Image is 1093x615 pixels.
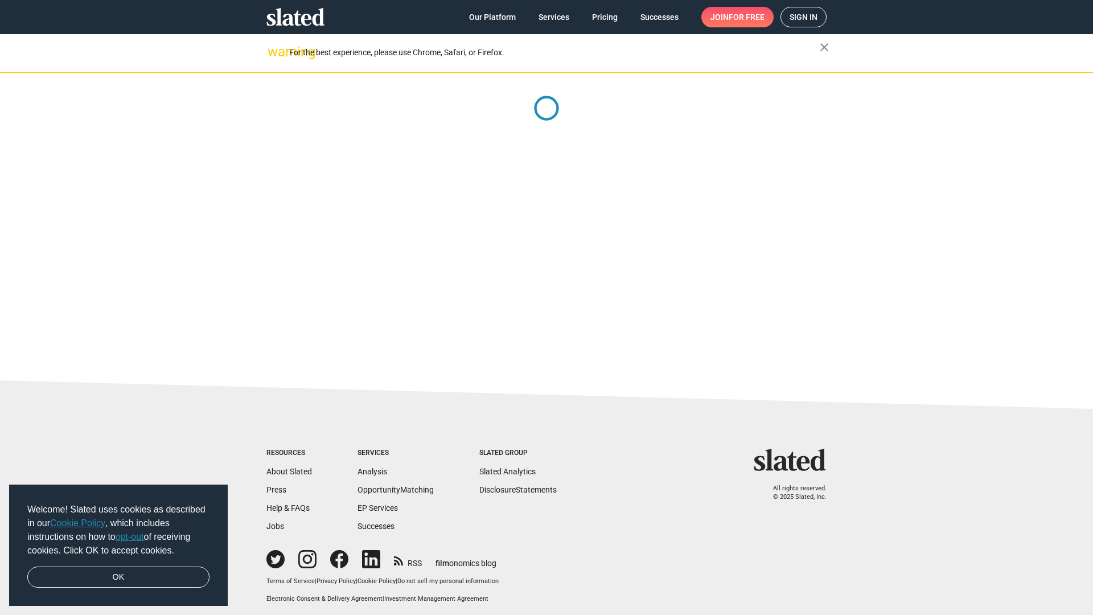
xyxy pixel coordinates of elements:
[780,7,827,27] a: Sign in
[27,567,209,588] a: dismiss cookie message
[529,7,578,27] a: Services
[358,503,398,512] a: EP Services
[592,7,618,27] span: Pricing
[116,532,144,542] a: opt-out
[266,577,315,585] a: Terms of Service
[479,485,557,494] a: DisclosureStatements
[358,485,434,494] a: OpportunityMatching
[817,40,831,54] mat-icon: close
[266,503,310,512] a: Help & FAQs
[266,467,312,476] a: About Slated
[289,45,820,60] div: For the best experience, please use Chrome, Safari, or Firefox.
[539,7,569,27] span: Services
[761,485,827,501] p: All rights reserved. © 2025 Slated, Inc.
[479,449,557,458] div: Slated Group
[469,7,516,27] span: Our Platform
[710,7,765,27] span: Join
[315,577,317,585] span: |
[394,551,422,569] a: RSS
[790,7,817,27] span: Sign in
[384,595,488,602] a: Investment Management Agreement
[396,577,397,585] span: |
[268,45,281,59] mat-icon: warning
[266,595,383,602] a: Electronic Consent & Delivery Agreement
[9,485,228,606] div: cookieconsent
[266,485,286,494] a: Press
[435,549,496,569] a: filmonomics blog
[317,577,356,585] a: Privacy Policy
[435,559,449,568] span: film
[358,577,396,585] a: Cookie Policy
[266,522,284,531] a: Jobs
[383,595,384,602] span: |
[27,503,209,557] span: Welcome! Slated uses cookies as described in our , which includes instructions on how to of recei...
[479,467,536,476] a: Slated Analytics
[358,449,434,458] div: Services
[460,7,525,27] a: Our Platform
[729,7,765,27] span: for free
[266,449,312,458] div: Resources
[701,7,774,27] a: Joinfor free
[631,7,688,27] a: Successes
[50,518,105,528] a: Cookie Policy
[583,7,627,27] a: Pricing
[358,522,395,531] a: Successes
[397,577,499,586] button: Do not sell my personal information
[358,467,387,476] a: Analysis
[640,7,679,27] span: Successes
[356,577,358,585] span: |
